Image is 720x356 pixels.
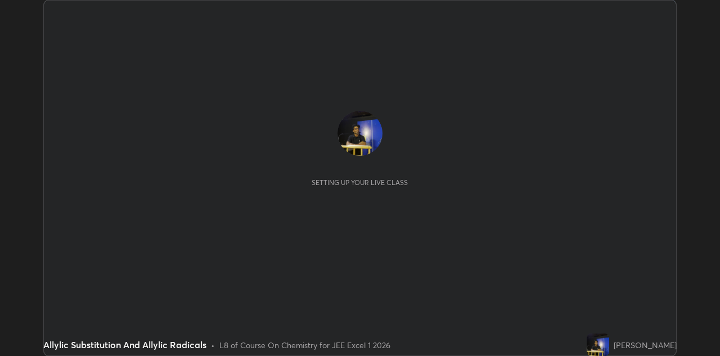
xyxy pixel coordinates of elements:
[587,334,609,356] img: 0fdc4997ded54af0bee93a25e8fd356b.jpg
[43,338,206,352] div: Allylic Substitution And Allylic Radicals
[219,339,390,351] div: L8 of Course On Chemistry for JEE Excel 1 2026
[312,178,408,187] div: Setting up your live class
[337,111,382,156] img: 0fdc4997ded54af0bee93a25e8fd356b.jpg
[211,339,215,351] div: •
[614,339,677,351] div: [PERSON_NAME]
